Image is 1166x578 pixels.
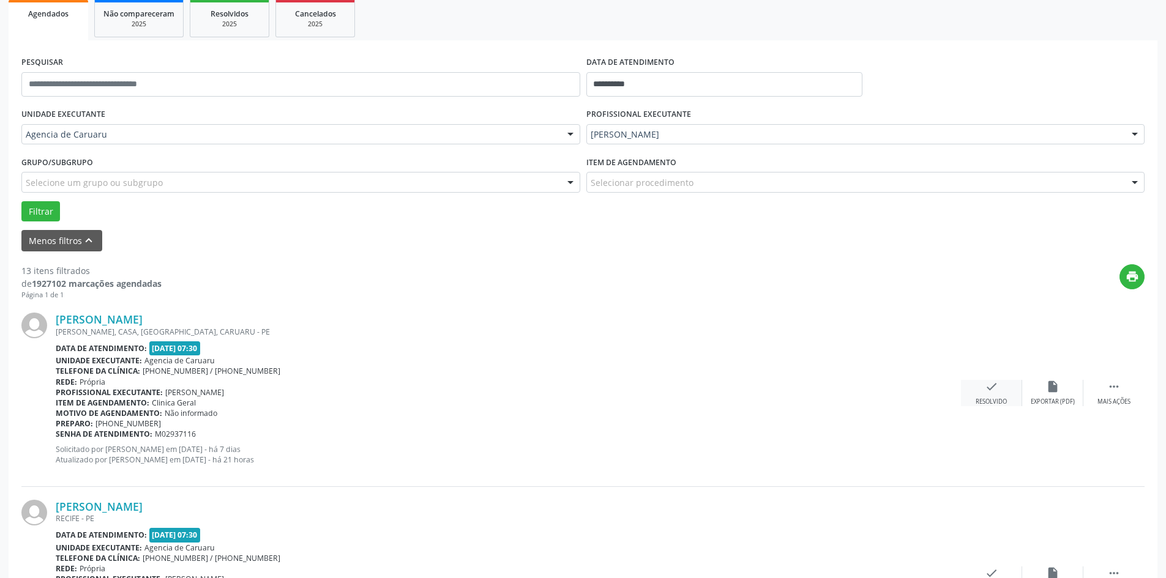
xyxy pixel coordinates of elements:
[152,398,196,408] span: Clinica Geral
[56,313,143,326] a: [PERSON_NAME]
[56,553,140,563] b: Telefone da clínica:
[144,355,215,366] span: Agencia de Caruaru
[28,9,69,19] span: Agendados
[32,278,162,289] strong: 1927102 marcações agendadas
[976,398,1007,406] div: Resolvido
[21,500,47,525] img: img
[1097,398,1130,406] div: Mais ações
[21,290,162,300] div: Página 1 de 1
[56,563,77,574] b: Rede:
[103,9,174,19] span: Não compareceram
[21,277,162,290] div: de
[82,234,95,247] i: keyboard_arrow_up
[21,201,60,222] button: Filtrar
[56,444,961,465] p: Solicitado por [PERSON_NAME] em [DATE] - há 7 dias Atualizado por [PERSON_NAME] em [DATE] - há 21...
[143,366,280,376] span: [PHONE_NUMBER] / [PHONE_NUMBER]
[586,153,676,172] label: Item de agendamento
[56,366,140,376] b: Telefone da clínica:
[211,9,249,19] span: Resolvidos
[591,128,1120,141] span: [PERSON_NAME]
[21,153,93,172] label: Grupo/Subgrupo
[21,53,63,72] label: PESQUISAR
[21,230,102,251] button: Menos filtroskeyboard_arrow_up
[165,408,217,418] span: Não informado
[56,418,93,429] b: Preparo:
[56,500,143,513] a: [PERSON_NAME]
[143,553,280,563] span: [PHONE_NUMBER] / [PHONE_NUMBER]
[155,429,196,439] span: M02937116
[80,563,105,574] span: Própria
[144,543,215,553] span: Agencia de Caruaru
[80,377,105,387] span: Própria
[591,176,693,189] span: Selecionar procedimento
[56,530,147,540] b: Data de atendimento:
[1046,380,1059,393] i: insert_drive_file
[1031,398,1075,406] div: Exportar (PDF)
[56,327,961,337] div: [PERSON_NAME], CASA, [GEOGRAPHIC_DATA], CARUARU - PE
[1126,270,1139,283] i: print
[56,429,152,439] b: Senha de atendimento:
[26,128,555,141] span: Agencia de Caruaru
[21,105,105,124] label: UNIDADE EXECUTANTE
[21,264,162,277] div: 13 itens filtrados
[1107,380,1121,393] i: 
[586,105,691,124] label: PROFISSIONAL EXECUTANTE
[56,343,147,354] b: Data de atendimento:
[199,20,260,29] div: 2025
[56,398,149,408] b: Item de agendamento:
[56,387,163,398] b: Profissional executante:
[149,528,201,542] span: [DATE] 07:30
[56,543,142,553] b: Unidade executante:
[56,408,162,418] b: Motivo de agendamento:
[26,176,163,189] span: Selecione um grupo ou subgrupo
[586,53,675,72] label: DATA DE ATENDIMENTO
[295,9,336,19] span: Cancelados
[149,341,201,355] span: [DATE] 07:30
[103,20,174,29] div: 2025
[21,313,47,338] img: img
[56,377,77,387] b: Rede:
[95,418,161,429] span: [PHONE_NUMBER]
[1119,264,1145,289] button: print
[985,380,998,393] i: check
[285,20,346,29] div: 2025
[165,387,224,398] span: [PERSON_NAME]
[56,355,142,366] b: Unidade executante:
[56,513,961,524] div: RECIFE - PE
